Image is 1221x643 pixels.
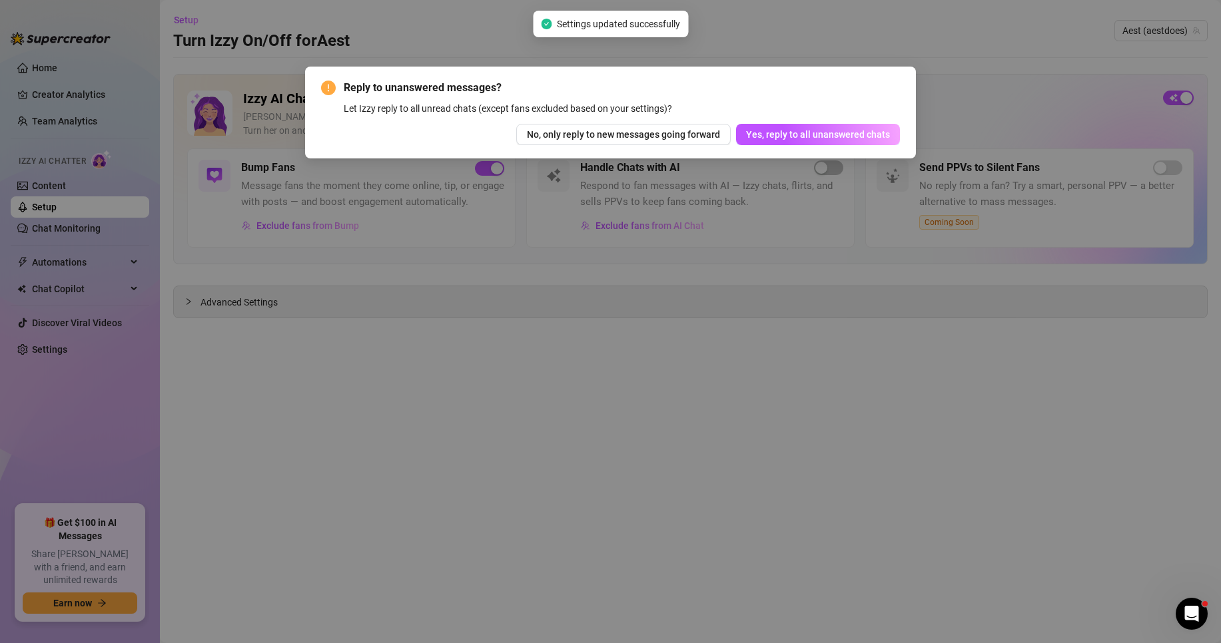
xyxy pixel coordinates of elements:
[541,19,552,29] span: check-circle
[736,124,900,145] button: Yes, reply to all unanswered chats
[344,101,900,116] div: Let Izzy reply to all unread chats (except fans excluded based on your settings)?
[746,129,890,140] span: Yes, reply to all unanswered chats
[321,81,336,95] span: exclamation-circle
[527,129,720,140] span: No, only reply to new messages going forward
[1176,598,1208,630] iframe: Intercom live chat
[344,80,900,96] span: Reply to unanswered messages?
[557,17,680,31] span: Settings updated successfully
[516,124,731,145] button: No, only reply to new messages going forward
